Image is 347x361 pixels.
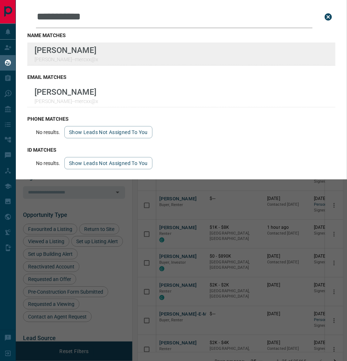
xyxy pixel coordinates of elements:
p: [PERSON_NAME] [35,87,98,97]
h3: name matches [27,32,335,38]
button: show leads not assigned to you [64,126,152,138]
h3: email matches [27,74,335,80]
p: No results. [36,129,60,135]
h3: phone matches [27,116,335,122]
h3: id matches [27,147,335,153]
p: [PERSON_NAME] [35,45,98,55]
p: [PERSON_NAME]--mercxx@x [35,57,98,62]
button: close search bar [321,10,335,24]
p: No results. [36,160,60,166]
p: [PERSON_NAME]--mercxx@x [35,98,98,104]
button: show leads not assigned to you [64,157,152,169]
